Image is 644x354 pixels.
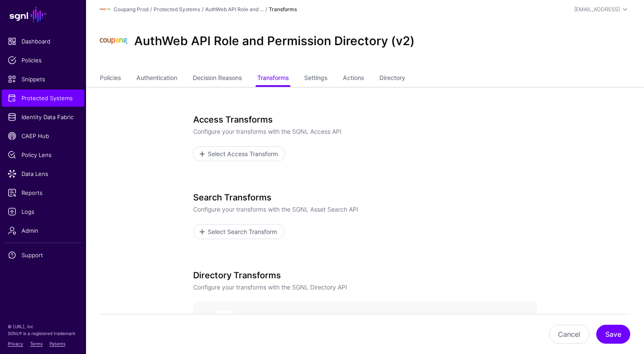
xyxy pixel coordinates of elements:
[2,89,84,107] a: Protected Systems
[596,325,630,344] button: Save
[8,113,78,121] span: Identity Data Fabric
[5,5,81,24] a: SGNL
[8,56,78,65] span: Policies
[8,323,78,330] p: © [URL], Inc
[549,325,589,344] button: Cancel
[8,341,23,346] a: Privacy
[2,71,84,88] a: Snippets
[8,251,78,259] span: Support
[8,169,78,178] span: Data Lens
[2,184,84,201] a: Reports
[8,94,78,102] span: Protected Systems
[8,151,78,159] span: Policy Lens
[49,341,65,346] a: Patents
[8,330,78,337] p: SGNL® is a registered trademark
[30,341,43,346] a: Terms
[2,127,84,145] a: CAEP Hub
[8,37,78,46] span: Dashboard
[2,203,84,220] a: Logs
[2,222,84,239] a: Admin
[8,226,78,235] span: Admin
[8,75,78,83] span: Snippets
[8,188,78,197] span: Reports
[2,165,84,182] a: Data Lens
[2,52,84,69] a: Policies
[8,132,78,140] span: CAEP Hub
[2,33,84,50] a: Dashboard
[2,146,84,163] a: Policy Lens
[8,207,78,216] span: Logs
[2,108,84,126] a: Identity Data Fabric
